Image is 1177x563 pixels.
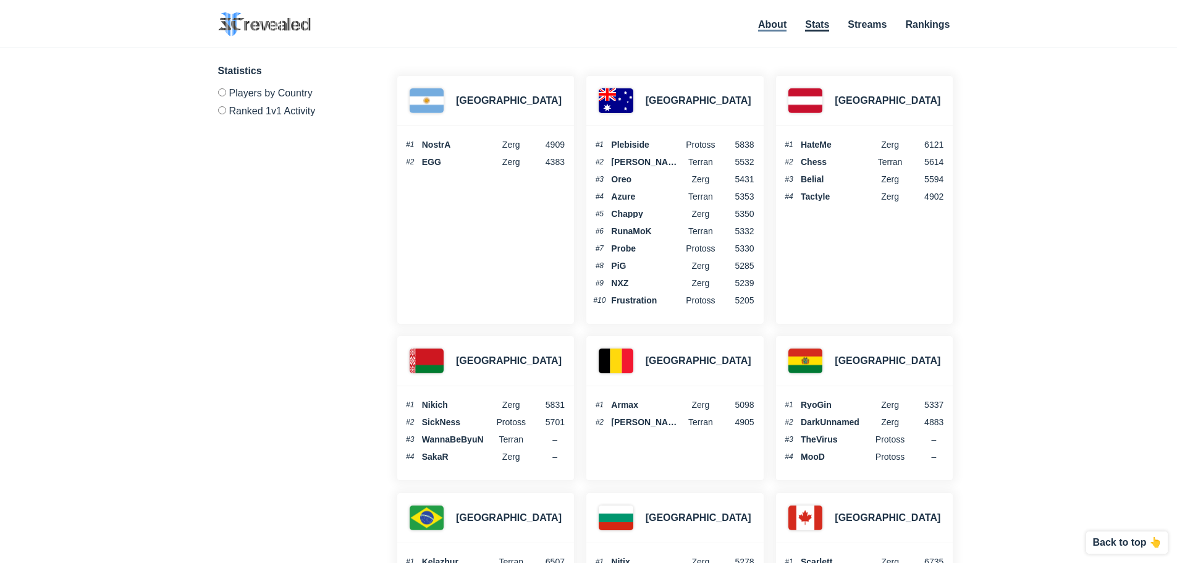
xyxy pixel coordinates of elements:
[782,401,796,408] span: #1
[403,418,417,426] span: #2
[905,19,950,30] a: Rankings
[683,400,719,409] span: Zerg
[422,140,494,149] span: NostrA
[872,192,908,201] span: Zerg
[848,19,887,30] a: Streams
[782,418,796,426] span: #2
[835,93,940,108] h3: [GEOGRAPHIC_DATA]
[646,510,751,525] h3: [GEOGRAPHIC_DATA]
[593,176,606,183] span: #3
[403,453,417,460] span: #4
[611,210,683,218] span: Chappy
[593,279,606,287] span: #9
[872,140,908,149] span: Zerg
[801,418,872,426] span: DarkUnnamed
[872,175,908,184] span: Zerg
[801,435,872,444] span: TheVirus
[218,12,311,36] img: SC2 Revealed
[872,400,908,409] span: Zerg
[422,158,494,166] span: EGG
[719,227,754,235] span: 5332
[646,353,751,368] h3: [GEOGRAPHIC_DATA]
[456,93,562,108] h3: [GEOGRAPHIC_DATA]
[872,418,908,426] span: Zerg
[835,510,940,525] h3: [GEOGRAPHIC_DATA]
[552,434,557,444] span: –
[456,353,562,368] h3: [GEOGRAPHIC_DATA]
[801,192,872,201] span: Tactyle
[683,140,719,149] span: Protoss
[782,193,796,200] span: #4
[493,452,529,461] span: Zerg
[683,210,719,218] span: Zerg
[835,353,940,368] h3: [GEOGRAPHIC_DATA]
[683,158,719,166] span: terran
[611,279,683,287] span: NXZ
[218,101,366,116] label: Ranked 1v1 Activity
[719,261,754,270] span: 5285
[218,88,226,96] input: Players by Country
[683,296,719,305] span: Protoss
[218,106,226,114] input: Ranked 1v1 Activity
[931,434,936,444] span: –
[552,452,557,462] span: –
[593,227,606,235] span: #6
[422,418,494,426] span: SickNess
[593,262,606,269] span: #8
[493,418,529,426] span: Protoss
[683,227,719,235] span: Terran
[683,261,719,270] span: Zerg
[456,510,562,525] h3: [GEOGRAPHIC_DATA]
[872,435,908,444] span: Protoss
[593,193,606,200] span: #4
[611,175,683,184] span: Oreo
[403,158,417,166] span: #2
[908,400,943,409] span: 5337
[782,176,796,183] span: #3
[646,93,751,108] h3: [GEOGRAPHIC_DATA]
[593,297,606,304] span: #10
[529,418,565,426] span: 5701
[719,175,754,184] span: 5431
[611,418,683,426] span: [PERSON_NAME]
[758,19,787,32] a: About
[611,400,683,409] span: Armax
[782,141,796,148] span: #1
[422,452,494,461] span: SakaR
[719,140,754,149] span: 5838
[422,400,494,409] span: Nikich
[683,175,719,184] span: Zerg
[611,140,683,149] span: Plebiside
[908,158,943,166] span: 5614
[611,192,683,201] span: Azure
[529,140,565,149] span: 4909
[801,158,872,166] span: Chess
[801,140,872,149] span: HateMe
[908,175,943,184] span: 5594
[719,244,754,253] span: 5330
[422,435,494,444] span: WannaBeByuN
[719,400,754,409] span: 5098
[872,452,908,461] span: Protoss
[719,418,754,426] span: 4905
[683,279,719,287] span: Zerg
[611,158,683,166] span: [PERSON_NAME]
[719,296,754,305] span: 5205
[683,192,719,201] span: Terran
[719,192,754,201] span: 5353
[908,192,943,201] span: 4902
[801,400,872,409] span: RyoGin
[931,452,936,462] span: –
[611,296,683,305] span: Frustration
[805,19,829,32] a: Stats
[719,210,754,218] span: 5350
[403,436,417,443] span: #3
[529,400,565,409] span: 5831
[719,158,754,166] span: 5532
[782,158,796,166] span: #2
[593,210,606,218] span: #5
[593,418,606,426] span: #2
[593,141,606,148] span: #1
[782,453,796,460] span: #4
[593,401,606,408] span: #1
